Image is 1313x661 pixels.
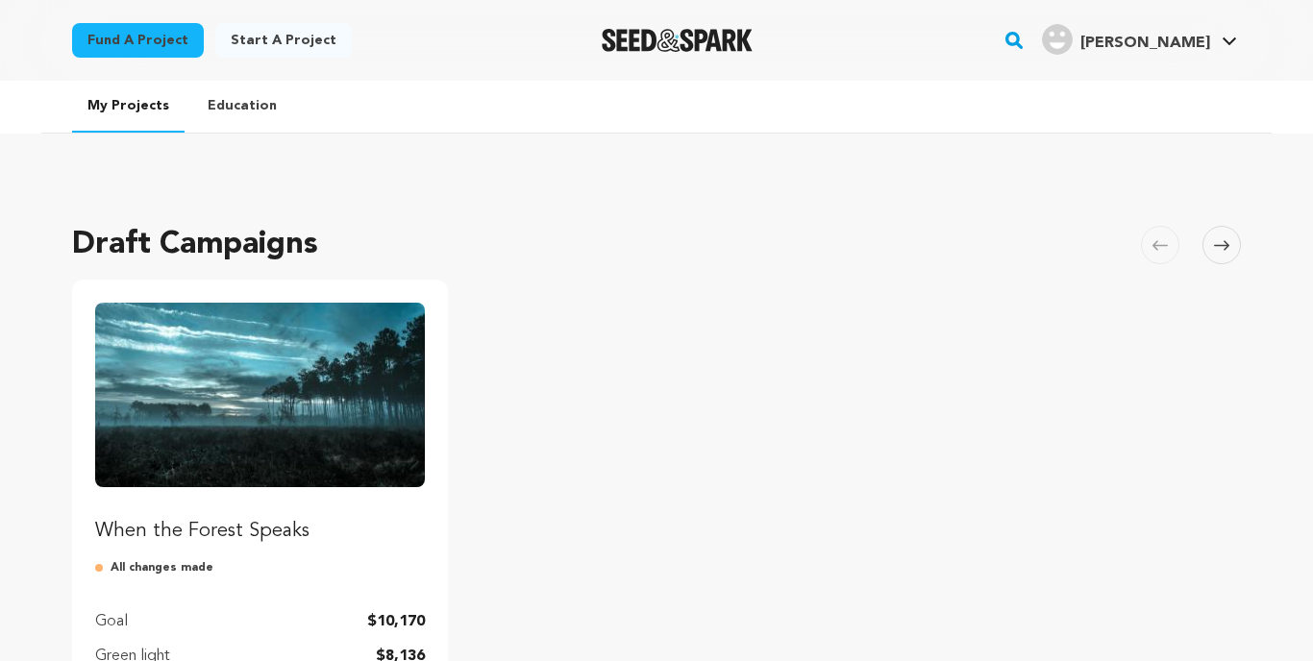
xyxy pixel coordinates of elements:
img: Seed&Spark Logo Dark Mode [602,29,753,52]
p: $10,170 [367,610,425,633]
h2: Draft Campaigns [72,222,318,268]
a: Seed&Spark Homepage [602,29,753,52]
img: submitted-for-review.svg [95,560,111,575]
a: My Projects [72,81,185,133]
img: user.png [1042,24,1073,55]
a: Start a project [215,23,352,58]
p: All changes made [95,560,425,575]
span: [PERSON_NAME] [1080,36,1210,51]
p: When the Forest Speaks [95,518,425,545]
a: Fund When the Forest Speaks [95,303,425,545]
p: Goal [95,610,128,633]
span: Brayden B.'s Profile [1038,20,1241,61]
a: Brayden B.'s Profile [1038,20,1241,55]
a: Education [192,81,292,131]
div: Brayden B.'s Profile [1042,24,1210,55]
a: Fund a project [72,23,204,58]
